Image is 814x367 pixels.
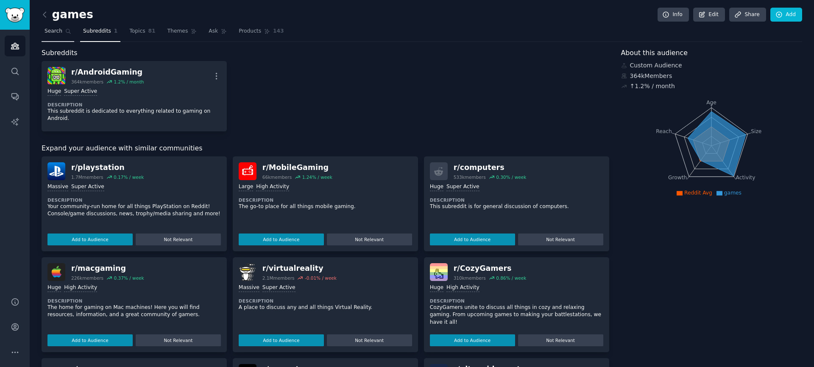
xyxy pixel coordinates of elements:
button: Add to Audience [430,334,515,346]
a: AndroidGamingr/AndroidGaming364kmembers1.2% / monthHugeSuper ActiveDescriptionThis subreddit is d... [42,61,227,131]
img: virtualreality [239,263,256,281]
div: r/ macgaming [71,263,144,274]
div: Super Active [262,284,295,292]
span: 143 [273,28,284,35]
div: ↑ 1.2 % / month [630,82,675,91]
a: Ask [206,25,230,42]
span: Reddit Avg [684,190,712,196]
tspan: Growth [668,175,687,181]
span: 81 [148,28,156,35]
div: 0.30 % / week [496,174,526,180]
div: r/ CozyGamers [454,263,527,274]
div: 226k members [71,275,103,281]
div: Super Active [71,183,104,191]
div: -0.01 % / week [305,275,337,281]
div: 2.1M members [262,275,295,281]
dt: Description [430,298,603,304]
button: Add to Audience [239,234,324,245]
div: Huge [430,284,443,292]
a: Add [770,8,802,22]
p: The home for gaming on Mac machines! Here you will find resources, information, and a great commu... [47,304,221,319]
button: Add to Audience [430,234,515,245]
div: Super Active [64,88,97,96]
div: Huge [47,88,61,96]
span: Search [45,28,62,35]
a: Topics81 [126,25,158,42]
a: Share [729,8,766,22]
button: Add to Audience [47,334,133,346]
p: Your community-run home for all things PlayStation on Reddit! Console/game discussions, news, tro... [47,203,221,218]
span: Ask [209,28,218,35]
div: Super Active [446,183,479,191]
div: 0.37 % / week [114,275,144,281]
a: Subreddits1 [80,25,120,42]
dt: Description [430,197,603,203]
a: Edit [693,8,725,22]
img: playstation [47,162,65,180]
span: Products [239,28,261,35]
p: This subreddit is dedicated to everything related to gaming on Android. [47,108,221,122]
div: Large [239,183,253,191]
div: 0.86 % / week [496,275,526,281]
span: Themes [167,28,188,35]
tspan: Size [751,128,761,134]
div: Huge [47,284,61,292]
p: CozyGamers unite to discuss all things in cozy and relaxing gaming. From upcoming games to making... [430,304,603,326]
div: 364k Members [621,72,803,81]
div: 0.17 % / week [114,174,144,180]
div: 1.2 % / month [114,79,144,85]
span: Subreddits [83,28,111,35]
div: Massive [239,284,259,292]
div: Huge [430,183,443,191]
div: 1.7M members [71,174,103,180]
div: 533k members [454,174,486,180]
div: r/ AndroidGaming [71,67,144,78]
a: Products143 [236,25,287,42]
div: 1.24 % / week [302,174,332,180]
img: GummySearch logo [5,8,25,22]
a: Search [42,25,74,42]
div: High Activity [256,183,289,191]
p: This subreddit is for general discussion of computers. [430,203,603,211]
img: MobileGaming [239,162,256,180]
tspan: Reach [656,128,672,134]
button: Not Relevant [327,234,412,245]
div: r/ virtualreality [262,263,337,274]
dt: Description [47,197,221,203]
div: 310k members [454,275,486,281]
div: 364k members [71,79,103,85]
button: Not Relevant [518,234,603,245]
p: The go-to place for all things mobile gaming. [239,203,412,211]
dt: Description [239,197,412,203]
button: Add to Audience [47,234,133,245]
div: High Activity [446,284,479,292]
span: Topics [129,28,145,35]
tspan: Activity [736,175,755,181]
h2: games [42,8,93,22]
tspan: Age [706,100,716,106]
div: Custom Audience [621,61,803,70]
button: Not Relevant [136,334,221,346]
div: High Activity [64,284,97,292]
button: Add to Audience [239,334,324,346]
span: Subreddits [42,48,78,58]
button: Not Relevant [136,234,221,245]
div: r/ playstation [71,162,144,173]
a: Info [658,8,689,22]
button: Not Relevant [518,334,603,346]
span: 1 [114,28,118,35]
dt: Description [47,298,221,304]
span: Expand your audience with similar communities [42,143,202,154]
span: games [724,190,742,196]
div: Massive [47,183,68,191]
dt: Description [47,102,221,108]
img: AndroidGaming [47,67,65,85]
a: Themes [164,25,200,42]
img: macgaming [47,263,65,281]
button: Not Relevant [327,334,412,346]
div: 66k members [262,174,292,180]
img: CozyGamers [430,263,448,281]
div: r/ computers [454,162,527,173]
div: r/ MobileGaming [262,162,332,173]
p: A place to discuss any and all things Virtual Reality. [239,304,412,311]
